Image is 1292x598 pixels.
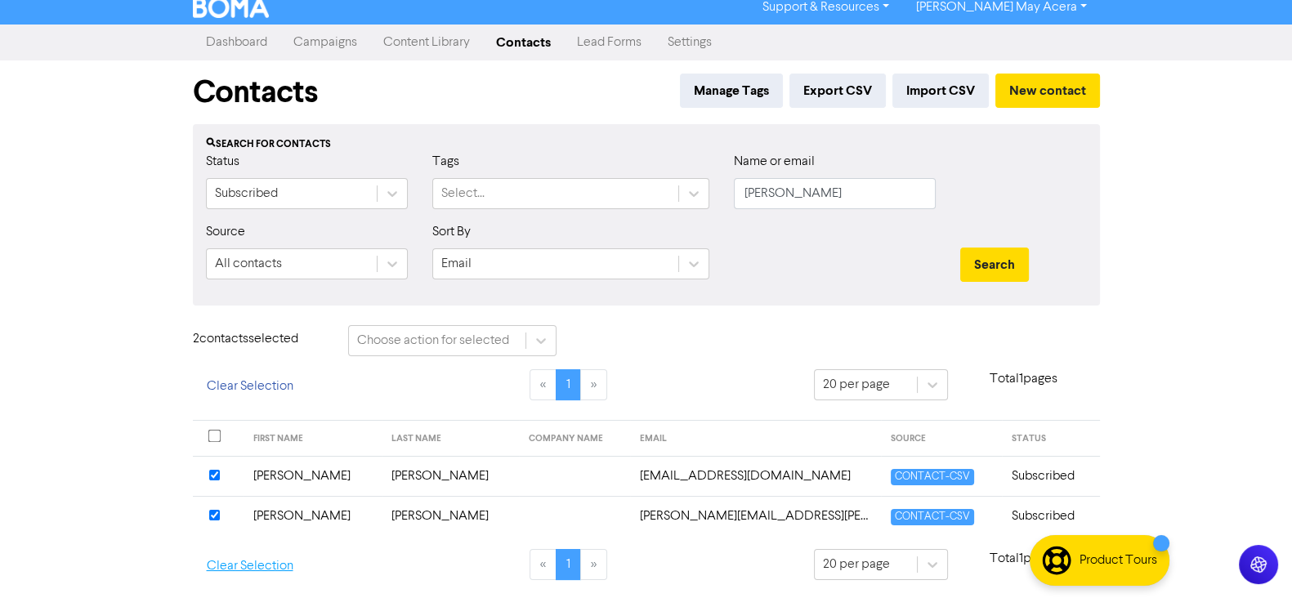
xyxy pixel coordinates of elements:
div: All contacts [215,254,282,274]
td: [PERSON_NAME] [382,496,520,536]
button: Import CSV [892,74,989,108]
a: Dashboard [193,26,280,59]
a: Page 1 is your current page [556,549,581,580]
button: Search [960,248,1029,282]
th: STATUS [1002,421,1099,457]
td: [PERSON_NAME] [382,456,520,496]
td: Subscribed [1002,456,1099,496]
label: Sort By [432,222,471,242]
button: Manage Tags [680,74,783,108]
button: New contact [995,74,1100,108]
td: [PERSON_NAME] [244,456,382,496]
h6: 2 contact s selected [193,332,324,347]
button: Clear Selection [193,549,307,583]
div: Email [441,254,472,274]
a: Lead Forms [564,26,655,59]
a: Content Library [370,26,483,59]
div: 20 per page [823,375,890,395]
a: Campaigns [280,26,370,59]
a: Settings [655,26,725,59]
div: Search for contacts [206,137,1087,152]
label: Name or email [734,152,815,172]
a: Page 1 is your current page [556,369,581,400]
td: [PERSON_NAME] [244,496,382,536]
iframe: Chat Widget [1210,520,1292,598]
th: SOURCE [881,421,1003,457]
th: FIRST NAME [244,421,382,457]
div: Subscribed [215,184,278,203]
label: Source [206,222,245,242]
div: Choose action for selected [357,331,509,350]
div: Select... [441,184,485,203]
p: Total 1 pages [948,549,1100,569]
div: 20 per page [823,555,890,574]
a: Contacts [483,26,564,59]
td: philipsalter@hotmail.com [630,456,881,496]
th: COMPANY NAME [519,421,630,457]
span: CONTACT-CSV [891,469,974,484]
button: Clear Selection [193,369,307,404]
th: EMAIL [630,421,881,457]
p: Total 1 pages [948,369,1100,389]
label: Tags [432,152,459,172]
th: LAST NAME [382,421,520,457]
td: philip.salter@mantra.com.au [630,496,881,536]
span: CONTACT-CSV [891,509,974,524]
h1: Contacts [193,74,318,111]
label: Status [206,152,239,172]
button: Export CSV [789,74,886,108]
td: Subscribed [1002,496,1099,536]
